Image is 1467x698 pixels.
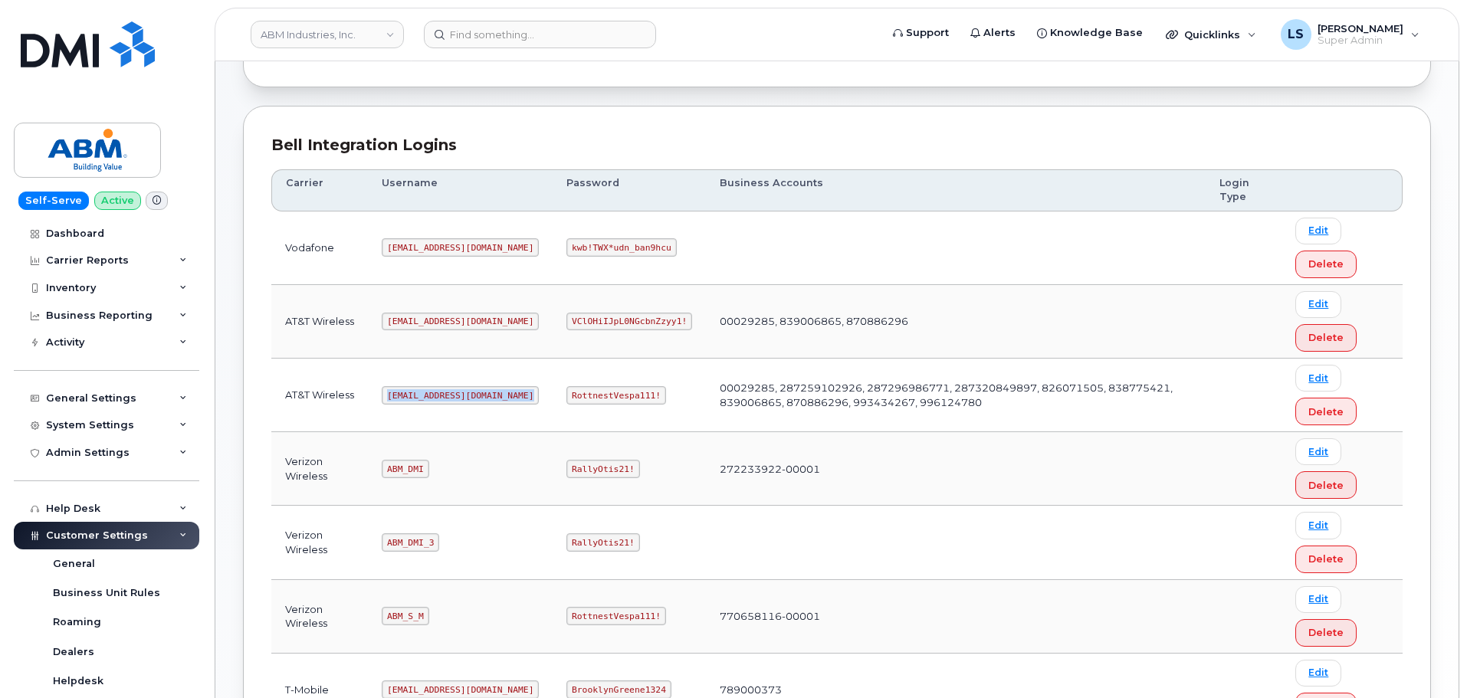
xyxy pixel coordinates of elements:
td: Verizon Wireless [271,580,368,654]
a: Edit [1295,365,1341,392]
th: Username [368,169,553,211]
a: ABM Industries, Inc. [251,21,404,48]
th: Business Accounts [706,169,1206,211]
button: Delete [1295,398,1357,425]
td: 00029285, 839006865, 870886296 [706,285,1206,359]
input: Find something... [424,21,656,48]
span: LS [1288,25,1304,44]
span: Quicklinks [1184,28,1240,41]
a: Edit [1295,291,1341,318]
code: RottnestVespa111! [566,386,666,405]
code: [EMAIL_ADDRESS][DOMAIN_NAME] [382,386,539,405]
div: Luke Shomaker [1270,19,1430,50]
td: Verizon Wireless [271,506,368,579]
button: Delete [1295,251,1357,278]
code: VClOHiIJpL0NGcbnZzyy1! [566,313,692,331]
span: Delete [1308,552,1344,566]
code: RallyOtis21! [566,533,639,552]
code: RallyOtis21! [566,460,639,478]
code: [EMAIL_ADDRESS][DOMAIN_NAME] [382,313,539,331]
a: Edit [1295,586,1341,613]
button: Delete [1295,324,1357,352]
button: Delete [1295,546,1357,573]
a: Edit [1295,218,1341,244]
code: RottnestVespa111! [566,607,666,625]
code: [EMAIL_ADDRESS][DOMAIN_NAME] [382,238,539,257]
a: Knowledge Base [1026,18,1154,48]
span: Alerts [983,25,1016,41]
span: [PERSON_NAME] [1318,22,1403,34]
span: Support [906,25,949,41]
a: Edit [1295,438,1341,465]
a: Alerts [960,18,1026,48]
span: Delete [1308,405,1344,419]
code: ABM_DMI_3 [382,533,439,552]
td: AT&T Wireless [271,359,368,432]
span: Knowledge Base [1050,25,1143,41]
th: Carrier [271,169,368,211]
span: Delete [1308,330,1344,345]
th: Login Type [1206,169,1282,211]
code: ABM_DMI [382,460,428,478]
span: Delete [1308,257,1344,271]
td: Verizon Wireless [271,432,368,506]
span: Super Admin [1318,34,1403,47]
td: 00029285, 287259102926, 287296986771, 287320849897, 826071505, 838775421, 839006865, 870886296, 9... [706,359,1206,432]
span: Delete [1308,478,1344,493]
div: Bell Integration Logins [271,134,1403,156]
button: Delete [1295,471,1357,499]
button: Delete [1295,619,1357,647]
td: 272233922-00001 [706,432,1206,506]
code: ABM_S_M [382,607,428,625]
td: Vodafone [271,211,368,285]
a: Edit [1295,512,1341,539]
span: Delete [1308,625,1344,640]
a: Edit [1295,660,1341,687]
td: 770658116-00001 [706,580,1206,654]
td: AT&T Wireless [271,285,368,359]
code: kwb!TWX*udn_ban9hcu [566,238,676,257]
th: Password [553,169,706,211]
a: Support [882,18,960,48]
div: Quicklinks [1155,19,1267,50]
